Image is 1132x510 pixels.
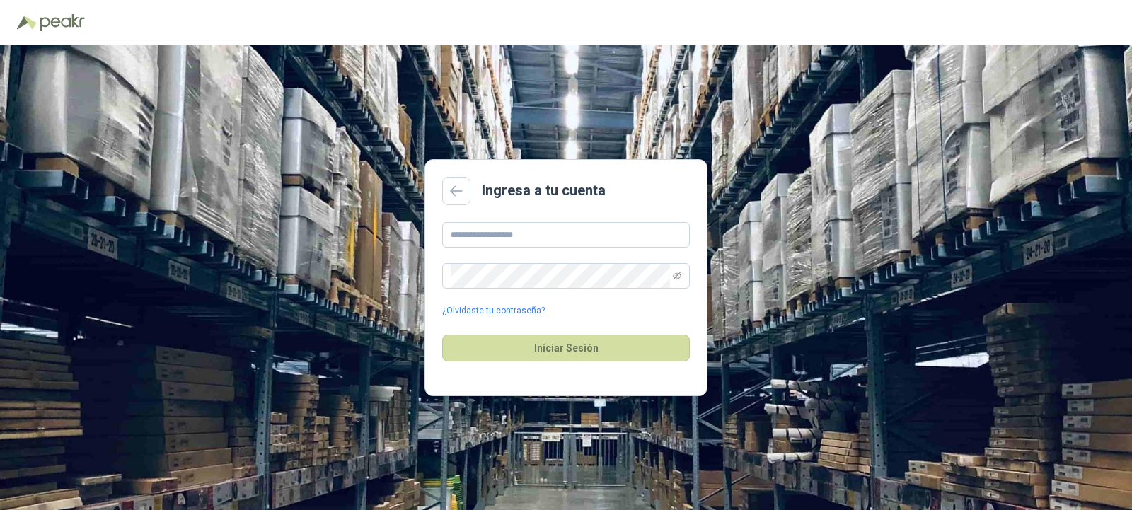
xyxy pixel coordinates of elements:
img: Logo [17,16,37,30]
a: ¿Olvidaste tu contraseña? [442,304,545,318]
span: eye-invisible [673,272,681,280]
h2: Ingresa a tu cuenta [482,180,606,202]
button: Iniciar Sesión [442,335,690,361]
img: Peakr [40,14,85,31]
